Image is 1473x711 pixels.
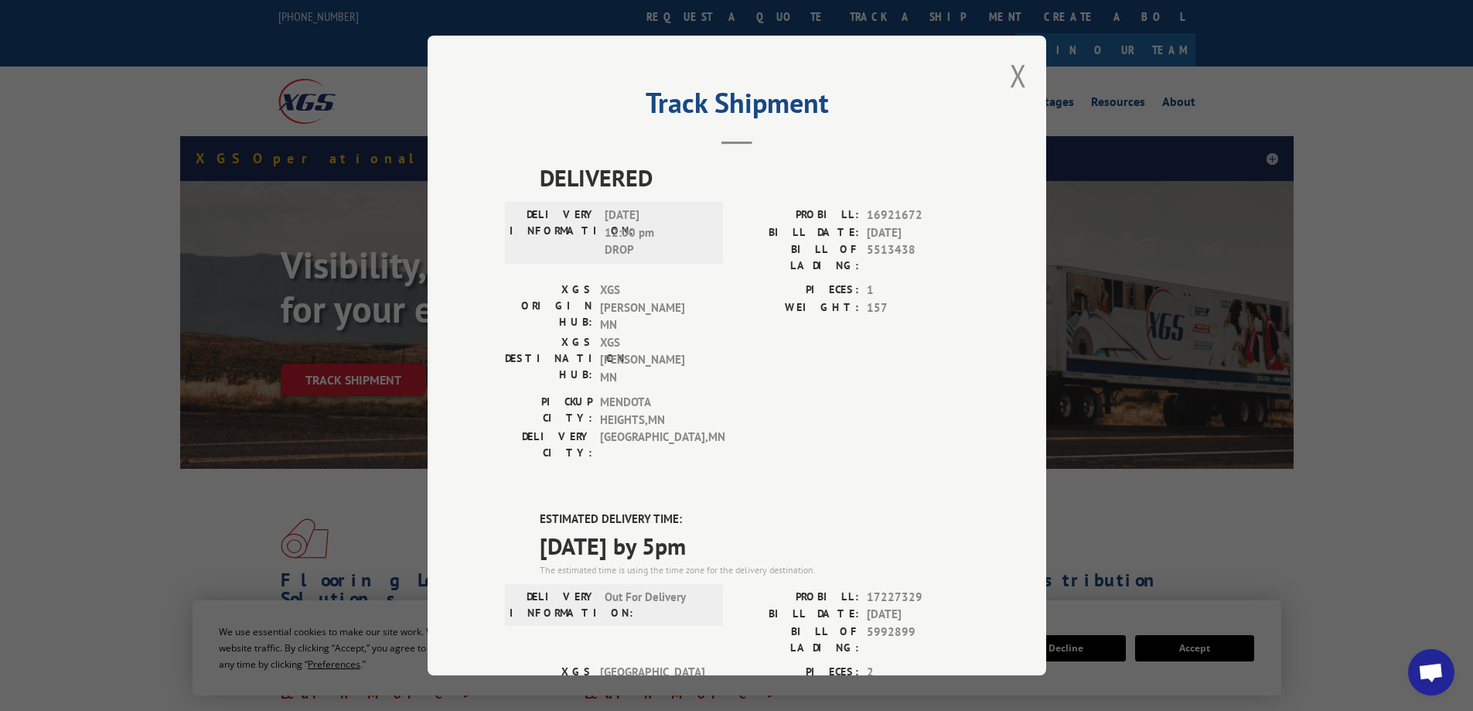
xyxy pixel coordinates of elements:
[737,589,859,607] label: PROBILL:
[737,624,859,656] label: BILL OF LADING:
[605,589,709,621] span: Out For Delivery
[600,429,704,461] span: [GEOGRAPHIC_DATA] , MN
[600,282,704,334] span: XGS [PERSON_NAME] MN
[867,282,969,299] span: 1
[867,606,969,624] span: [DATE]
[505,282,592,334] label: XGS ORIGIN HUB:
[540,563,969,577] div: The estimated time is using the time zone for the delivery destination.
[867,207,969,224] span: 16921672
[867,664,969,682] span: 2
[737,299,859,317] label: WEIGHT:
[737,241,859,274] label: BILL OF LADING:
[867,241,969,274] span: 5513438
[600,394,704,429] span: MENDOTA HEIGHTS , MN
[510,207,597,259] label: DELIVERY INFORMATION:
[737,664,859,682] label: PIECES:
[867,299,969,317] span: 157
[505,334,592,387] label: XGS DESTINATION HUB:
[540,511,969,528] label: ESTIMATED DELIVERY TIME:
[1010,55,1027,96] button: Close modal
[540,160,969,195] span: DELIVERED
[867,589,969,607] span: 17227329
[505,394,592,429] label: PICKUP CITY:
[867,624,969,656] span: 5992899
[605,207,709,259] span: [DATE] 12:00 pm DROP
[510,589,597,621] label: DELIVERY INFORMATION:
[600,334,704,387] span: XGS [PERSON_NAME] MN
[1408,649,1454,696] a: Open chat
[867,224,969,242] span: [DATE]
[505,92,969,121] h2: Track Shipment
[737,224,859,242] label: BILL DATE:
[505,429,592,461] label: DELIVERY CITY:
[737,282,859,299] label: PIECES:
[737,207,859,224] label: PROBILL:
[540,528,969,563] span: [DATE] by 5pm
[737,606,859,624] label: BILL DATE:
